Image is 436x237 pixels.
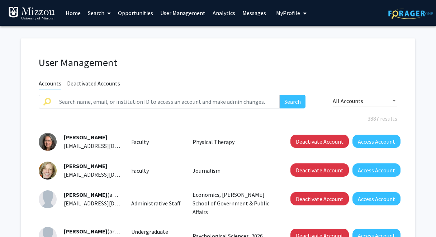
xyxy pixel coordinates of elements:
button: Search [280,95,305,108]
button: Deactivate Account [290,192,349,205]
span: All Accounts [333,97,363,104]
input: Search name, email, or institution ID to access an account and make admin changes. [55,95,280,108]
span: [EMAIL_ADDRESS][DOMAIN_NAME][US_STATE] [64,142,180,149]
img: ForagerOne Logo [388,8,433,19]
span: [EMAIL_ADDRESS][DOMAIN_NAME] [64,200,151,207]
p: Economics, [PERSON_NAME] School of Government & Public Affairs [193,190,274,216]
img: University of Missouri Logo [8,6,55,21]
a: Home [62,0,84,25]
a: Analytics [209,0,239,25]
div: Faculty [126,166,188,175]
button: Access Account [352,192,401,205]
button: Access Account [352,135,401,148]
div: 3887 results [33,114,403,123]
div: Faculty [126,138,188,146]
p: Journalism [193,166,274,175]
h1: User Management [39,56,397,69]
div: Administrative Staff [126,199,188,208]
span: Deactivated Accounts [67,80,120,89]
span: (abbottkm) [64,191,137,198]
span: [EMAIL_ADDRESS][DOMAIN_NAME] [64,171,151,178]
span: [PERSON_NAME] [64,228,107,235]
img: Profile Picture [39,133,57,151]
span: [PERSON_NAME] [64,162,107,169]
span: (araxht) [64,228,127,235]
p: Physical Therapy [193,138,274,146]
span: My Profile [276,9,300,17]
span: Accounts [39,80,61,89]
a: Search [84,0,114,25]
button: Deactivate Account [290,135,349,148]
button: Access Account [352,163,401,177]
span: [PERSON_NAME] [64,191,107,198]
button: Deactivate Account [290,163,349,177]
iframe: Chat [5,205,30,232]
img: Profile Picture [39,190,57,208]
span: [PERSON_NAME] [64,134,107,141]
a: User Management [157,0,209,25]
a: Opportunities [114,0,157,25]
img: Profile Picture [39,162,57,180]
a: Messages [239,0,270,25]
